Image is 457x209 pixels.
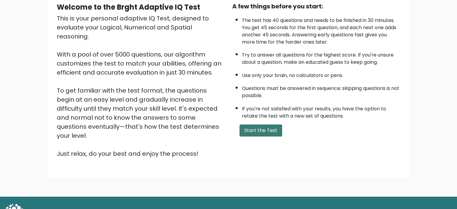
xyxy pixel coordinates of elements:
[242,14,401,46] li: The test has 40 questions and needs to be finished in 30 minutes. You get 45 seconds for the firs...
[239,124,282,137] button: Start the Test
[57,14,225,158] div: This is your personal adaptive IQ Test, designed to evaluate your Logical, Numerical and Spatial ...
[57,2,200,12] b: Welcome to the Brght Adaptive IQ Test
[242,69,401,79] li: Use only your brain, no calculators or pens.
[242,102,401,120] li: If you're not satisfied with your results, you have the option to retake the test with a new set ...
[242,48,401,66] li: Try to answer all questions for the highest score. If you're unsure about a question, make an edu...
[242,82,401,99] li: Questions must be answered in sequence; skipping questions is not possible.
[232,2,401,11] div: A few things before you start:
